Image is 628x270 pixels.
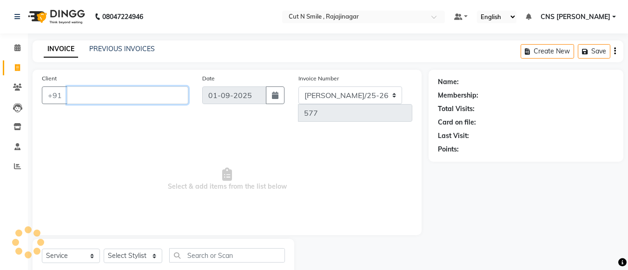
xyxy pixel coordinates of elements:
span: Select & add items from the list below [42,133,412,226]
input: Search or Scan [169,248,285,263]
label: Client [42,74,57,83]
span: CNS [PERSON_NAME] [541,12,610,22]
img: logo [24,4,87,30]
div: Name: [438,77,459,87]
input: Search by Name/Mobile/Email/Code [67,86,188,104]
div: Last Visit: [438,131,469,141]
label: Date [202,74,215,83]
div: Points: [438,145,459,154]
label: Invoice Number [298,74,339,83]
div: Card on file: [438,118,476,127]
button: Save [578,44,610,59]
a: INVOICE [44,41,78,58]
button: Create New [521,44,574,59]
div: Membership: [438,91,478,100]
div: Total Visits: [438,104,475,114]
a: PREVIOUS INVOICES [89,45,155,53]
b: 08047224946 [102,4,143,30]
button: +91 [42,86,68,104]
